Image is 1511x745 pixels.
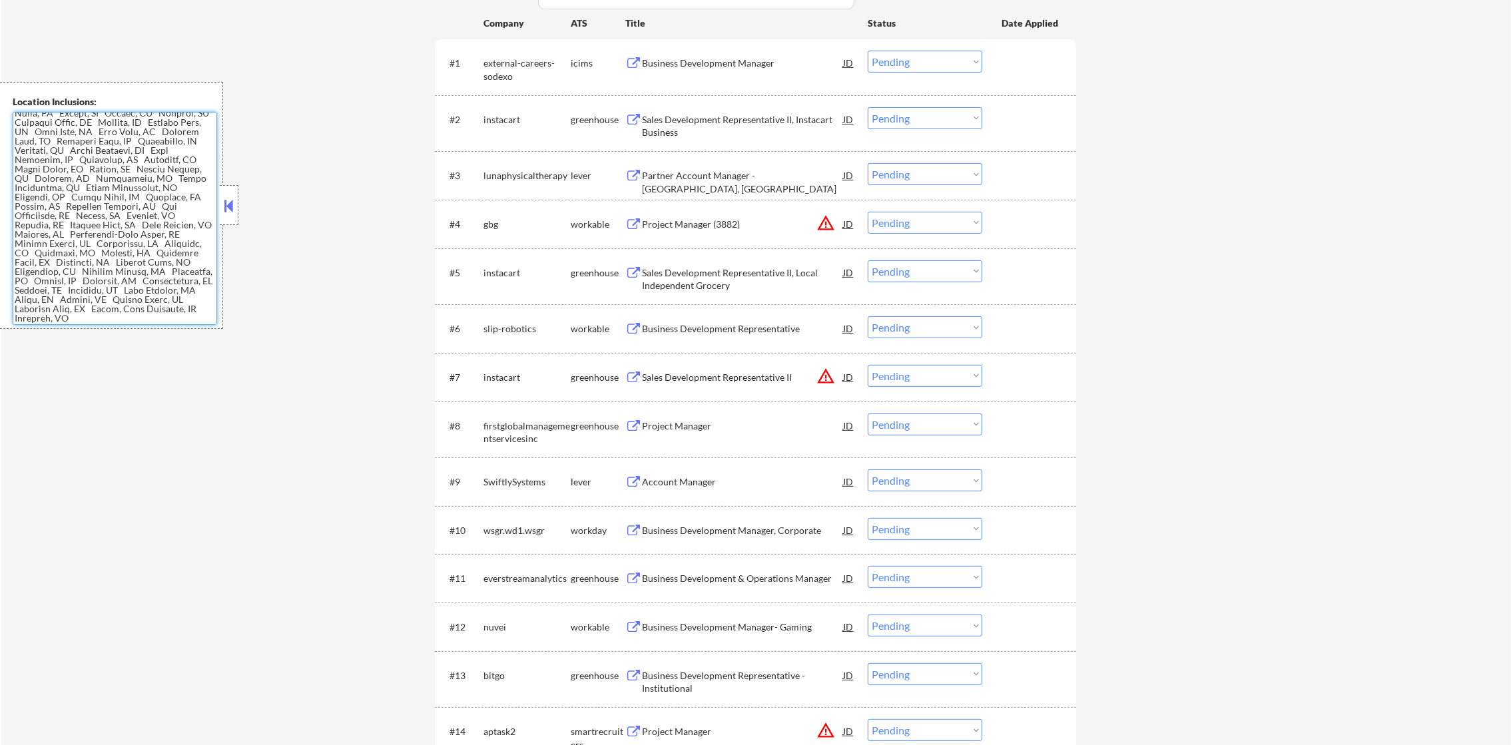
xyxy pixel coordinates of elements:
[1002,17,1060,30] div: Date Applied
[450,169,473,182] div: #3
[642,725,843,738] div: Project Manager
[642,57,843,70] div: Business Development Manager
[571,57,625,70] div: icims
[842,212,855,236] div: JD
[842,615,855,638] div: JD
[571,419,625,433] div: greenhouse
[642,572,843,585] div: Business Development & Operations Manager
[483,218,571,231] div: gbg
[842,260,855,284] div: JD
[483,371,571,384] div: instacart
[816,214,835,232] button: warning_amber
[571,475,625,489] div: lever
[483,169,571,182] div: lunaphysicaltherapy
[450,572,473,585] div: #11
[642,371,843,384] div: Sales Development Representative II
[483,524,571,537] div: wsgr.wd1.wsgr
[642,524,843,537] div: Business Development Manager, Corporate
[625,17,855,30] div: Title
[450,113,473,126] div: #2
[571,524,625,537] div: workday
[450,475,473,489] div: #9
[571,218,625,231] div: workable
[842,663,855,687] div: JD
[842,413,855,437] div: JD
[483,266,571,280] div: instacart
[450,419,473,433] div: #8
[571,322,625,336] div: workable
[483,57,571,83] div: external-careers-sodexo
[642,419,843,433] div: Project Manager
[816,721,835,740] button: warning_amber
[483,572,571,585] div: everstreamanalytics
[571,113,625,126] div: greenhouse
[483,419,571,445] div: firstglobalmanagementservicesinc
[571,669,625,682] div: greenhouse
[842,469,855,493] div: JD
[842,719,855,743] div: JD
[450,57,473,70] div: #1
[483,621,571,634] div: nuvei
[450,371,473,384] div: #7
[642,669,843,695] div: Business Development Representative - Institutional
[483,322,571,336] div: slip-robotics
[450,266,473,280] div: #5
[450,725,473,738] div: #14
[642,113,843,139] div: Sales Development Representative II, Instacart Business
[642,218,843,231] div: Project Manager (3882)
[642,475,843,489] div: Account Manager
[483,113,571,126] div: instacart
[13,95,218,109] div: Location Inclusions:
[450,322,473,336] div: #6
[642,322,843,336] div: Business Development Representative
[571,266,625,280] div: greenhouse
[450,524,473,537] div: #10
[842,316,855,340] div: JD
[842,107,855,131] div: JD
[450,218,473,231] div: #4
[571,572,625,585] div: greenhouse
[868,11,982,35] div: Status
[642,621,843,634] div: Business Development Manager- Gaming
[842,566,855,590] div: JD
[450,669,473,682] div: #13
[842,518,855,542] div: JD
[571,621,625,634] div: workable
[642,266,843,292] div: Sales Development Representative II, Local Independent Grocery
[571,169,625,182] div: lever
[483,17,571,30] div: Company
[816,367,835,385] button: warning_amber
[842,365,855,389] div: JD
[642,169,843,195] div: Partner Account Manager - [GEOGRAPHIC_DATA], [GEOGRAPHIC_DATA]
[483,669,571,682] div: bitgo
[842,163,855,187] div: JD
[571,371,625,384] div: greenhouse
[483,475,571,489] div: SwiftlySystems
[571,17,625,30] div: ATS
[483,725,571,738] div: aptask2
[842,51,855,75] div: JD
[450,621,473,634] div: #12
